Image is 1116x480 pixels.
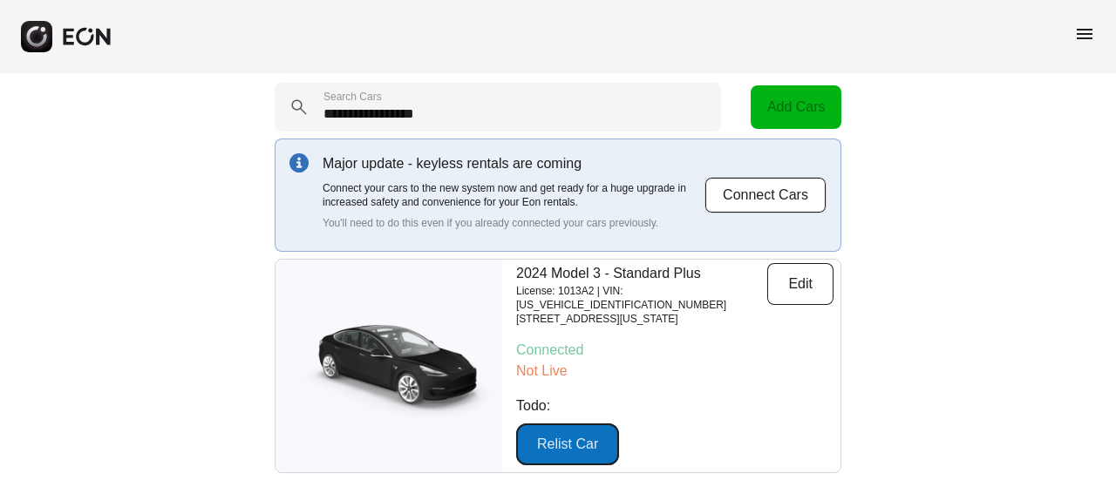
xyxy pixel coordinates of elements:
[516,312,767,326] p: [STREET_ADDRESS][US_STATE]
[516,423,619,465] button: Relist Car
[516,263,767,284] p: 2024 Model 3 - Standard Plus
[276,309,502,423] img: car
[516,340,834,361] p: Connected
[704,177,827,213] button: Connect Cars
[323,216,704,230] p: You'll need to do this even if you already connected your cars previously.
[323,90,382,104] label: Search Cars
[289,153,309,172] img: info
[516,284,767,312] p: License: 1013A2 | VIN: [US_VEHICLE_IDENTIFICATION_NUMBER]
[767,263,834,305] button: Edit
[1074,24,1095,44] span: menu
[323,181,704,209] p: Connect your cars to the new system now and get ready for a huge upgrade in increased safety and ...
[516,361,834,382] p: Not Live
[323,153,704,174] p: Major update - keyless rentals are coming
[516,395,834,416] p: Todo:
